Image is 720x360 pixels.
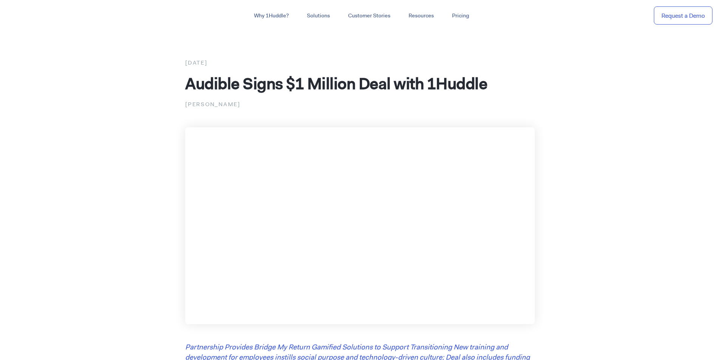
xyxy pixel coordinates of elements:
[339,9,399,23] a: Customer Stories
[185,99,535,109] p: [PERSON_NAME]
[245,9,298,23] a: Why 1Huddle?
[399,9,443,23] a: Resources
[8,8,62,23] img: ...
[185,58,535,68] div: [DATE]
[185,73,487,94] span: Audible Signs $1 Million Deal with 1Huddle
[443,9,478,23] a: Pricing
[654,6,712,25] a: Request a Demo
[298,9,339,23] a: Solutions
